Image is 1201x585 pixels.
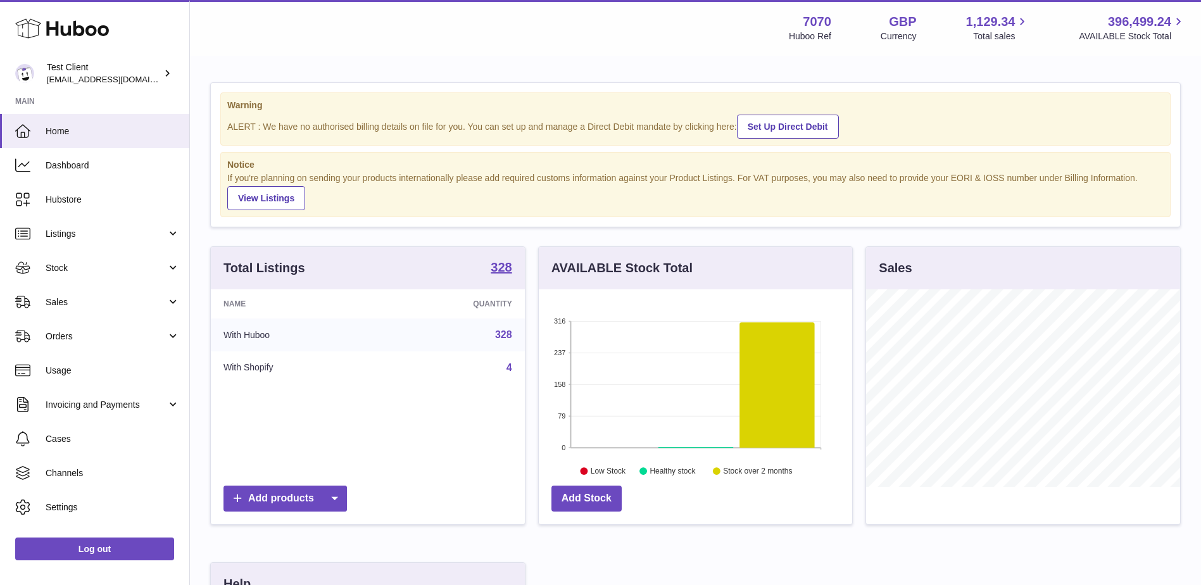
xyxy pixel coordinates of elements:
[803,13,831,30] strong: 7070
[211,289,380,318] th: Name
[223,260,305,277] h3: Total Listings
[46,296,167,308] span: Sales
[211,318,380,351] td: With Huboo
[46,194,180,206] span: Hubstore
[47,74,186,84] span: [EMAIL_ADDRESS][DOMAIN_NAME]
[15,538,174,560] a: Log out
[46,433,180,445] span: Cases
[227,99,1164,111] strong: Warning
[551,260,693,277] h3: AVAILABLE Stock Total
[973,30,1029,42] span: Total sales
[380,289,524,318] th: Quantity
[551,486,622,512] a: Add Stock
[491,261,512,276] a: 328
[46,330,167,343] span: Orders
[15,64,34,83] img: QATestClientTwo@hubboo.co.uk
[879,260,912,277] h3: Sales
[966,13,1030,42] a: 1,129.34 Total sales
[966,13,1016,30] span: 1,129.34
[506,362,512,373] a: 4
[46,399,167,411] span: Invoicing and Payments
[46,467,180,479] span: Channels
[46,365,180,377] span: Usage
[211,351,380,384] td: With Shopify
[591,467,626,476] text: Low Stock
[1108,13,1171,30] span: 396,499.24
[554,381,565,388] text: 158
[881,30,917,42] div: Currency
[558,412,565,420] text: 79
[46,228,167,240] span: Listings
[889,13,916,30] strong: GBP
[227,186,305,210] a: View Listings
[495,329,512,340] a: 328
[554,317,565,325] text: 316
[737,115,839,139] a: Set Up Direct Debit
[1079,13,1186,42] a: 396,499.24 AVAILABLE Stock Total
[554,349,565,356] text: 237
[227,159,1164,171] strong: Notice
[47,61,161,85] div: Test Client
[46,262,167,274] span: Stock
[789,30,831,42] div: Huboo Ref
[227,113,1164,139] div: ALERT : We have no authorised billing details on file for you. You can set up and manage a Direct...
[562,444,565,451] text: 0
[46,501,180,513] span: Settings
[723,467,792,476] text: Stock over 2 months
[46,125,180,137] span: Home
[223,486,347,512] a: Add products
[1079,30,1186,42] span: AVAILABLE Stock Total
[227,172,1164,210] div: If you're planning on sending your products internationally please add required customs informati...
[491,261,512,274] strong: 328
[650,467,696,476] text: Healthy stock
[46,160,180,172] span: Dashboard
